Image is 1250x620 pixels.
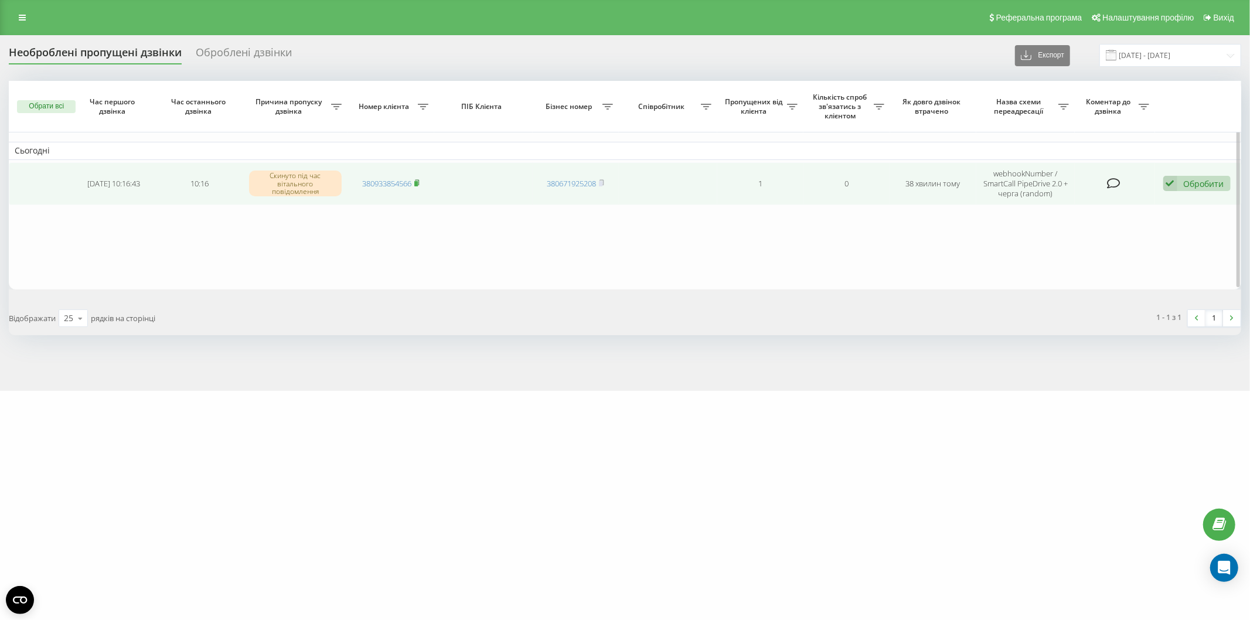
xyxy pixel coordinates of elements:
[91,313,155,323] span: рядків на сторінці
[547,178,596,189] a: 380671925208
[723,97,787,115] span: Пропущених від клієнта
[803,162,890,205] td: 0
[196,46,292,64] div: Оброблені дзвінки
[80,97,147,115] span: Час першого дзвінка
[1210,554,1238,582] div: Open Intercom Messenger
[1214,13,1234,22] span: Вихід
[890,162,976,205] td: 38 хвилин тому
[1184,178,1224,189] div: Обробити
[539,102,602,111] span: Бізнес номер
[9,46,182,64] div: Необроблені пропущені дзвінки
[625,102,701,111] span: Співробітник
[1205,310,1223,326] a: 1
[249,97,332,115] span: Причина пропуску дзвінка
[9,142,1241,159] td: Сьогодні
[1015,45,1070,66] button: Експорт
[809,93,873,120] span: Кількість спроб зв'язатись з клієнтом
[353,102,417,111] span: Номер клієнта
[1102,13,1194,22] span: Налаштування профілю
[444,102,522,111] span: ПІБ Клієнта
[982,97,1058,115] span: Назва схеми переадресації
[9,313,56,323] span: Відображати
[976,162,1075,205] td: webhookNumber / SmartCall PipeDrive 2.0 + черга (random)
[17,100,76,113] button: Обрати всі
[70,162,156,205] td: [DATE] 10:16:43
[166,97,233,115] span: Час останнього дзвінка
[1081,97,1139,115] span: Коментар до дзвінка
[717,162,803,205] td: 1
[900,97,966,115] span: Як довго дзвінок втрачено
[156,162,243,205] td: 10:16
[64,312,73,324] div: 25
[996,13,1082,22] span: Реферальна програма
[249,171,342,196] div: Скинуто під час вітального повідомлення
[362,178,411,189] a: 380933854566
[1157,311,1182,323] div: 1 - 1 з 1
[6,586,34,614] button: Open CMP widget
